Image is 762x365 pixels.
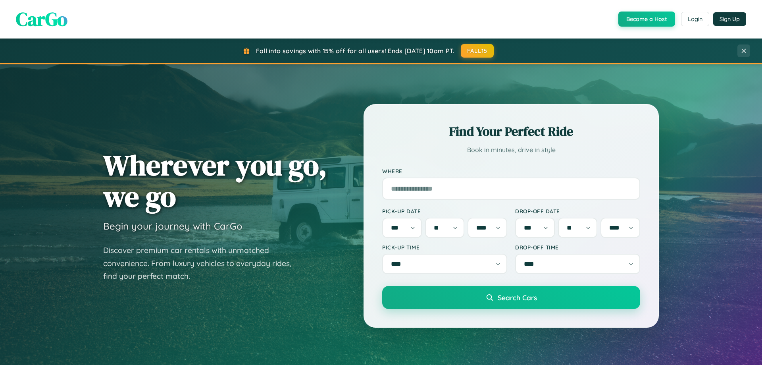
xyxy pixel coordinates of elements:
button: Sign Up [713,12,746,26]
label: Drop-off Time [515,244,640,251]
h3: Begin your journey with CarGo [103,220,242,232]
label: Drop-off Date [515,208,640,214]
button: Become a Host [618,12,675,27]
label: Pick-up Time [382,244,507,251]
label: Pick-up Date [382,208,507,214]
button: FALL15 [461,44,494,58]
span: Search Cars [498,293,537,302]
span: CarGo [16,6,67,32]
h1: Wherever you go, we go [103,149,327,212]
h2: Find Your Perfect Ride [382,123,640,140]
p: Discover premium car rentals with unmatched convenience. From luxury vehicles to everyday rides, ... [103,244,302,283]
span: Fall into savings with 15% off for all users! Ends [DATE] 10am PT. [256,47,455,55]
button: Search Cars [382,286,640,309]
label: Where [382,168,640,174]
p: Book in minutes, drive in style [382,144,640,156]
button: Login [681,12,709,26]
